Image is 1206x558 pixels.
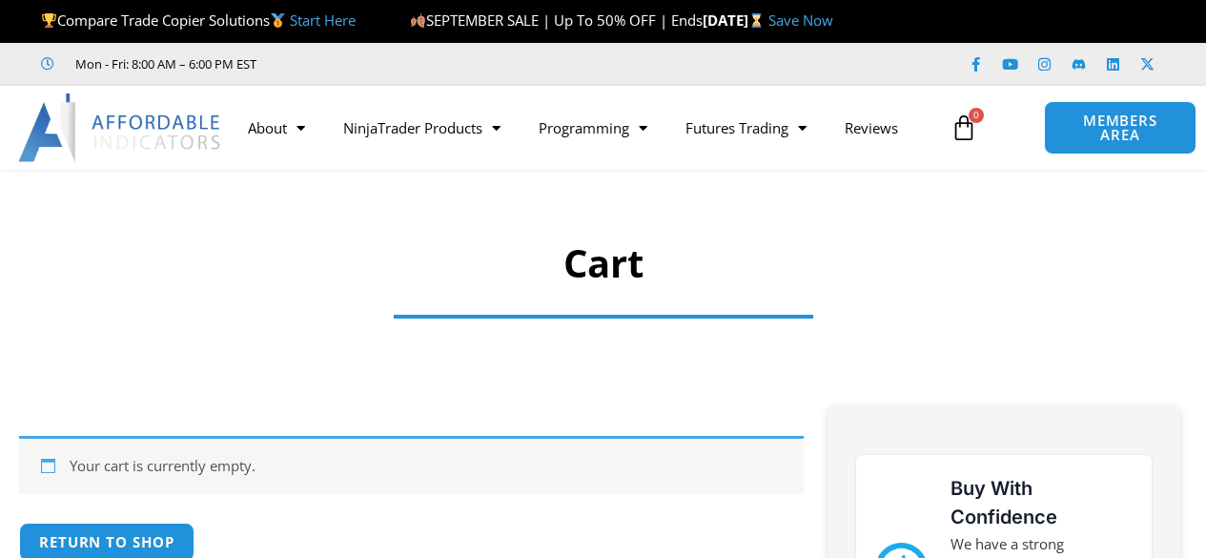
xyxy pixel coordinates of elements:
img: 🍂 [411,13,425,28]
h3: Buy With Confidence [950,474,1133,531]
a: Save Now [768,10,833,30]
span: 0 [969,108,984,123]
div: Your cart is currently empty. [19,436,804,494]
nav: Menu [229,106,941,150]
span: MEMBERS AREA [1064,114,1175,142]
span: Compare Trade Copier Solutions [41,10,356,30]
span: SEPTEMBER SALE | Up To 50% OFF | Ends [410,10,703,30]
strong: [DATE] [703,10,768,30]
span: Mon - Fri: 8:00 AM – 6:00 PM EST [71,52,256,75]
a: Reviews [826,106,917,150]
a: NinjaTrader Products [324,106,520,150]
img: ⌛ [749,13,764,28]
iframe: Customer reviews powered by Trustpilot [283,54,569,73]
a: 0 [922,100,1006,155]
a: About [229,106,324,150]
img: LogoAI | Affordable Indicators – NinjaTrader [18,93,223,162]
a: Futures Trading [666,106,826,150]
img: 🏆 [42,13,56,28]
a: MEMBERS AREA [1044,101,1196,155]
img: 🥇 [271,13,285,28]
a: Start Here [290,10,356,30]
a: Programming [520,106,666,150]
